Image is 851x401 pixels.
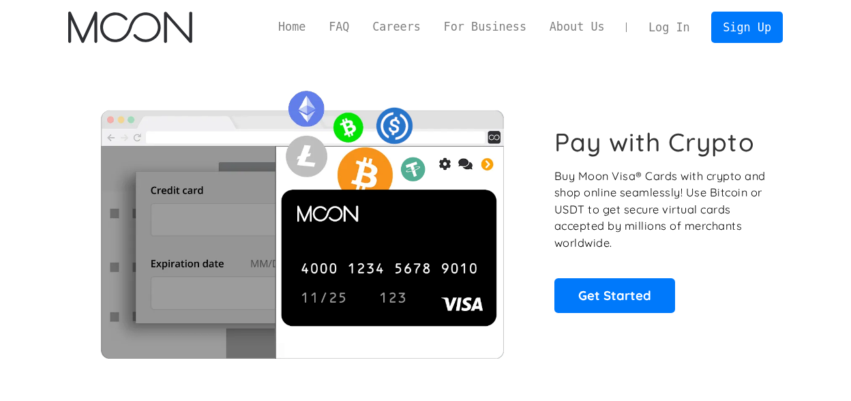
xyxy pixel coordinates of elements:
[432,18,538,35] a: For Business
[554,278,675,312] a: Get Started
[637,12,701,42] a: Log In
[538,18,616,35] a: About Us
[68,81,535,358] img: Moon Cards let you spend your crypto anywhere Visa is accepted.
[711,12,782,42] a: Sign Up
[361,18,432,35] a: Careers
[68,12,192,43] img: Moon Logo
[68,12,192,43] a: home
[267,18,317,35] a: Home
[554,168,768,252] p: Buy Moon Visa® Cards with crypto and shop online seamlessly! Use Bitcoin or USDT to get secure vi...
[554,127,755,158] h1: Pay with Crypto
[317,18,361,35] a: FAQ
